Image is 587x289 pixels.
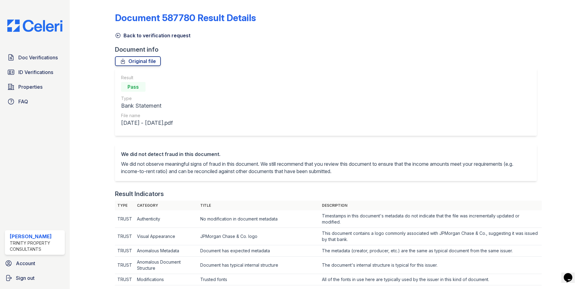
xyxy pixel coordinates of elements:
td: JPMorgan Chase & Co. logo [198,228,319,245]
td: No modification in document metadata [198,210,319,228]
a: Account [2,257,67,269]
td: Document has expected metadata [198,245,319,257]
td: All of the fonts in use here are typically used by the issuer in this kind of document. [319,274,541,285]
td: This document contains a logo commonly associated with JPMorgan Chase & Co., suggesting it was is... [319,228,541,245]
a: Document 587780 Result Details [115,12,256,23]
span: Sign out [16,274,35,282]
a: ID Verifications [5,66,65,78]
iframe: chat widget [561,265,581,283]
th: Description [319,201,541,210]
a: Original file [115,56,161,66]
td: TRUST [115,245,135,257]
td: TRUST [115,274,135,285]
td: TRUST [115,210,135,228]
span: Account [16,260,35,267]
td: TRUST [115,257,135,274]
td: Timestamps in this document's metadata do not indicate that the file was incrementally updated or... [319,210,541,228]
div: Type [121,95,173,102]
a: Back to verification request [115,32,190,39]
td: The document's internal structure is typical for this issuer. [319,257,541,274]
td: TRUST [115,228,135,245]
td: Modifications [135,274,198,285]
th: Type [115,201,135,210]
div: Pass [121,82,146,92]
td: Document has typical internal structure [198,257,319,274]
div: Bank Statement [121,102,173,110]
a: Properties [5,81,65,93]
div: We did not detect fraud in this document. [121,150,531,158]
img: CE_Logo_Blue-a8612792a0a2168367f1c8372b55b34899dd931a85d93a1a3d3e32e68fde9ad4.png [2,20,67,32]
div: Document info [115,45,542,54]
a: FAQ [5,95,65,108]
a: Doc Verifications [5,51,65,64]
th: Title [198,201,319,210]
div: Result [121,75,173,81]
td: The metadata (creator, producer, etc.) are the same as typical document from the same issuer. [319,245,541,257]
span: ID Verifications [18,69,53,76]
th: Category [135,201,198,210]
td: Trusted fonts [198,274,319,285]
td: Authenticity [135,210,198,228]
span: Properties [18,83,42,91]
p: We did not observe meaningful signs of fraud in this document. We still recommend that you review... [121,160,531,175]
span: Doc Verifications [18,54,58,61]
td: Anomalous Document Structure [135,257,198,274]
div: [DATE] - [DATE].pdf [121,119,173,127]
div: File name [121,113,173,119]
a: Sign out [2,272,67,284]
span: FAQ [18,98,28,105]
td: Anomalous Metadata [135,245,198,257]
td: Visual Appearance [135,228,198,245]
div: Trinity Property Consultants [10,240,62,252]
div: Result Indicators [115,190,164,198]
div: [PERSON_NAME] [10,233,62,240]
